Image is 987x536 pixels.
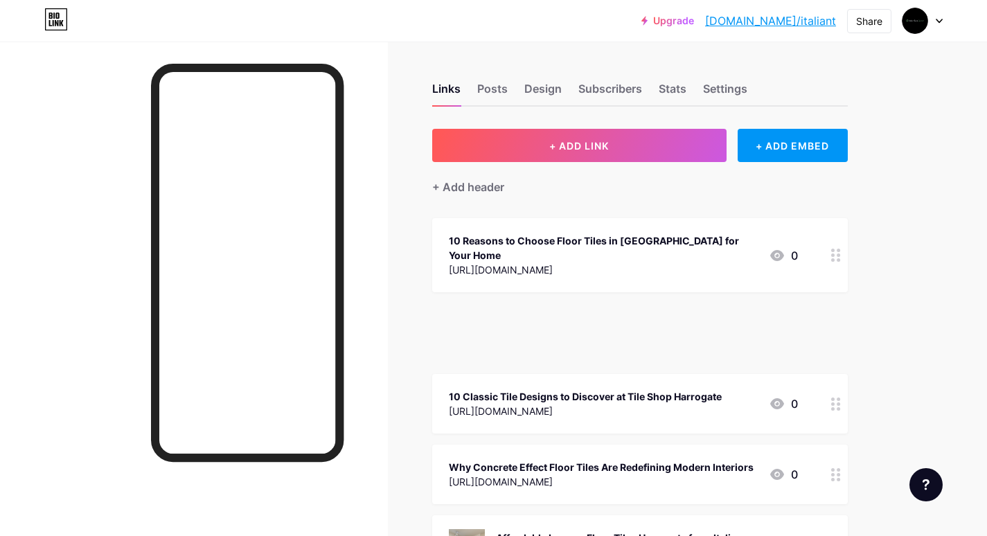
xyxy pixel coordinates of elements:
[705,12,836,29] a: [DOMAIN_NAME]/italiant
[738,129,848,162] div: + ADD EMBED
[902,8,928,34] img: Italian Tiles Online
[549,140,609,152] span: + ADD LINK
[449,474,754,489] div: [URL][DOMAIN_NAME]
[449,233,758,262] div: 10 Reasons to Choose Floor Tiles in [GEOGRAPHIC_DATA] for Your Home
[449,262,758,277] div: [URL][DOMAIN_NAME]
[477,80,508,105] div: Posts
[449,460,754,474] div: Why Concrete Effect Floor Tiles Are Redefining Modern Interiors
[703,80,747,105] div: Settings
[659,80,686,105] div: Stats
[769,466,798,483] div: 0
[449,389,722,404] div: 10 Classic Tile Designs to Discover at Tile Shop Harrogate
[432,179,504,195] div: + Add header
[769,247,798,264] div: 0
[769,395,798,412] div: 0
[432,129,727,162] button: + ADD LINK
[856,14,882,28] div: Share
[578,80,642,105] div: Subscribers
[449,404,722,418] div: [URL][DOMAIN_NAME]
[432,80,461,105] div: Links
[641,15,694,26] a: Upgrade
[524,80,562,105] div: Design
